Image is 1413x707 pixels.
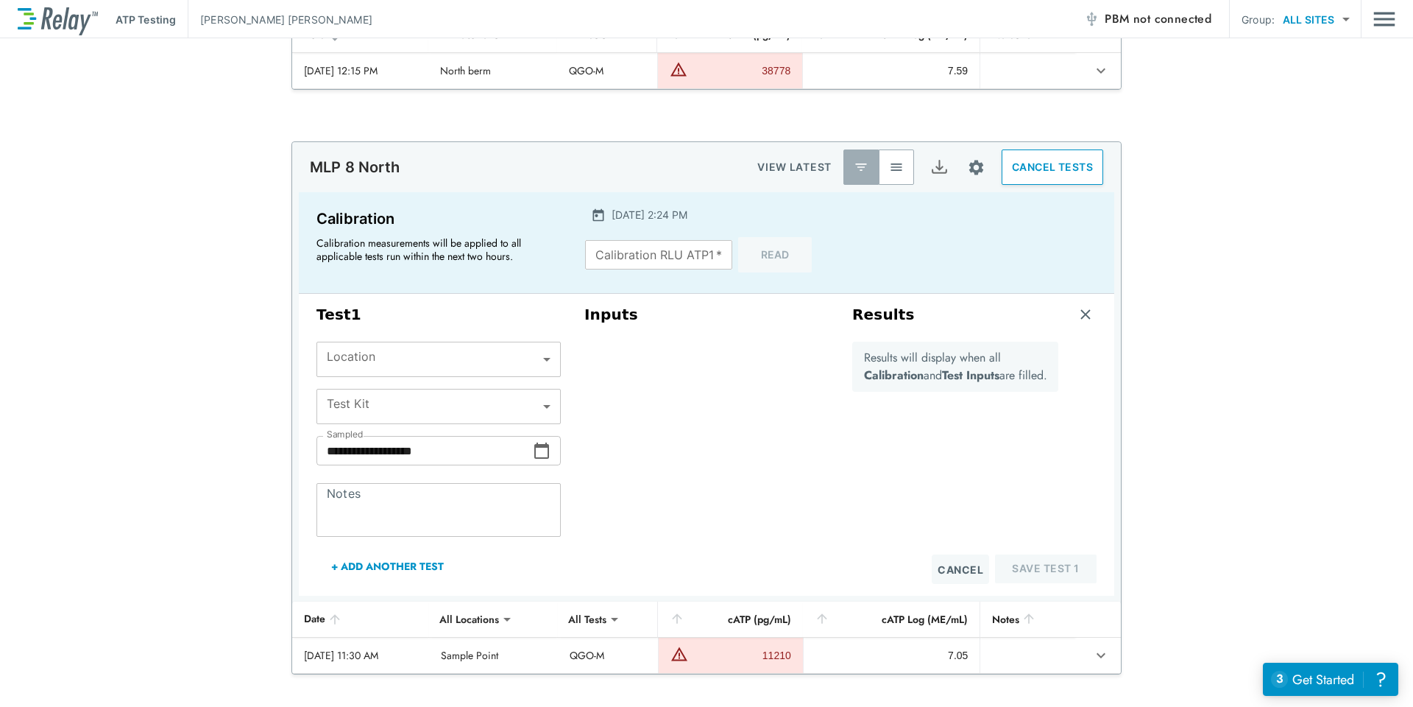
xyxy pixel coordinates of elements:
[815,63,968,78] div: 7.59
[921,150,957,185] button: Export
[670,60,687,78] img: Warning
[327,429,364,440] label: Sampled
[1133,10,1211,27] span: not connected
[1373,5,1395,33] img: Drawer Icon
[18,4,98,35] img: LuminUltra Relay
[864,367,924,384] b: Calibration
[1084,12,1099,27] img: Offline Icon
[292,602,429,638] th: Date
[304,648,417,663] div: [DATE] 11:30 AM
[670,645,688,663] img: Warning
[304,63,417,78] div: [DATE] 12:15 PM
[992,611,1063,628] div: Notes
[1242,12,1275,27] p: Group:
[316,306,561,324] h3: Test 1
[310,158,400,176] p: MLP 8 North
[692,648,791,663] div: 11210
[316,207,559,231] p: Calibration
[584,306,829,324] h3: Inputs
[670,611,791,628] div: cATP (pg/mL)
[957,148,996,187] button: Site setup
[1263,663,1398,696] iframe: Resource center
[316,236,552,263] p: Calibration measurements will be applied to all applicable tests run within the next two hours.
[558,638,658,673] td: QGO-M
[116,12,176,27] p: ATP Testing
[1105,9,1211,29] span: PBM
[757,158,832,176] p: VIEW LATEST
[591,208,606,222] img: Calender Icon
[292,17,1121,89] table: sticky table
[557,53,657,88] td: QGO-M
[864,349,1047,384] p: Results will display when all and are filled.
[815,611,968,628] div: cATP Log (ME/mL)
[889,160,904,175] img: View All
[967,158,985,177] img: Settings Icon
[852,306,915,324] h3: Results
[1373,5,1395,33] button: Main menu
[942,367,999,384] b: Test Inputs
[854,160,868,175] img: Latest
[612,207,687,222] p: [DATE] 2:24 PM
[316,549,458,584] button: + Add Another Test
[200,12,372,27] p: [PERSON_NAME] [PERSON_NAME]
[316,436,533,465] input: Choose date, selected date is Oct 13, 2025
[932,555,989,584] button: Cancel
[815,648,968,663] div: 7.05
[292,602,1121,674] table: sticky table
[1088,643,1113,668] button: expand row
[1002,150,1103,185] button: CANCEL TESTS
[1078,307,1093,322] img: Remove
[558,605,617,634] div: All Tests
[1088,58,1113,83] button: expand row
[429,638,558,673] td: Sample Point
[429,605,509,634] div: All Locations
[428,53,557,88] td: North berm
[1078,4,1217,34] button: PBM not connected
[691,63,790,78] div: 38778
[930,158,949,177] img: Export Icon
